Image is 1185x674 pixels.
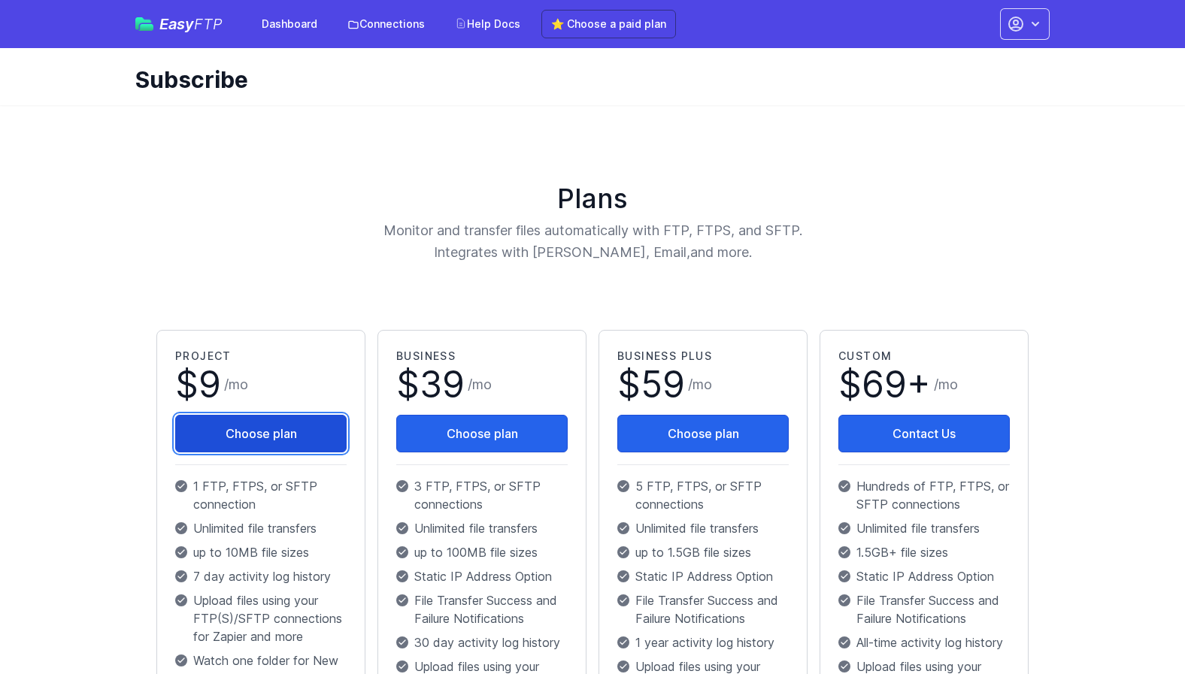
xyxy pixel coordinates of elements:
[838,367,931,403] span: $
[396,543,568,561] p: up to 100MB file sizes
[396,519,568,537] p: Unlimited file transfers
[617,633,789,651] p: 1 year activity log history
[194,15,223,33] span: FTP
[253,11,326,38] a: Dashboard
[224,374,248,395] span: /
[862,362,931,407] span: 69+
[396,633,568,651] p: 30 day activity log history
[396,415,568,452] button: Choose plan
[838,543,1010,561] p: 1.5GB+ file sizes
[229,376,248,392] span: mo
[199,362,221,407] span: 9
[175,519,347,537] p: Unlimited file transfers
[472,376,492,392] span: mo
[396,349,568,364] h2: Business
[838,591,1010,627] p: File Transfer Success and Failure Notifications
[617,415,789,452] button: Choose plan
[838,567,1010,585] p: Static IP Address Option
[396,567,568,585] p: Static IP Address Option
[688,374,712,395] span: /
[135,17,153,31] img: easyftp_logo.png
[838,415,1010,452] a: Contact Us
[468,374,492,395] span: /
[541,10,676,38] a: ⭐ Choose a paid plan
[617,367,685,403] span: $
[175,415,347,452] button: Choose plan
[396,477,568,513] p: 3 FTP, FTPS, or SFTP connections
[617,591,789,627] p: File Transfer Success and Failure Notifications
[135,17,223,32] a: EasyFTP
[175,367,221,403] span: $
[396,591,568,627] p: File Transfer Success and Failure Notifications
[396,367,465,403] span: $
[617,477,789,513] p: 5 FTP, FTPS, or SFTP connections
[838,477,1010,513] p: Hundreds of FTP, FTPS, or SFTP connections
[641,362,685,407] span: 59
[838,519,1010,537] p: Unlimited file transfers
[159,17,223,32] span: Easy
[298,219,887,264] p: Monitor and transfer files automatically with FTP, FTPS, and SFTP. Integrates with [PERSON_NAME],...
[135,66,1038,93] h1: Subscribe
[934,374,958,395] span: /
[446,11,529,38] a: Help Docs
[175,567,347,585] p: 7 day activity log history
[838,349,1010,364] h2: Custom
[617,349,789,364] h2: Business Plus
[338,11,434,38] a: Connections
[617,543,789,561] p: up to 1.5GB file sizes
[175,349,347,364] h2: Project
[175,543,347,561] p: up to 10MB file sizes
[175,591,347,645] p: Upload files using your FTP(S)/SFTP connections for Zapier and more
[693,376,712,392] span: mo
[420,362,465,407] span: 39
[175,477,347,513] p: 1 FTP, FTPS, or SFTP connection
[617,519,789,537] p: Unlimited file transfers
[150,183,1035,213] h1: Plans
[938,376,958,392] span: mo
[838,633,1010,651] p: All-time activity log history
[617,567,789,585] p: Static IP Address Option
